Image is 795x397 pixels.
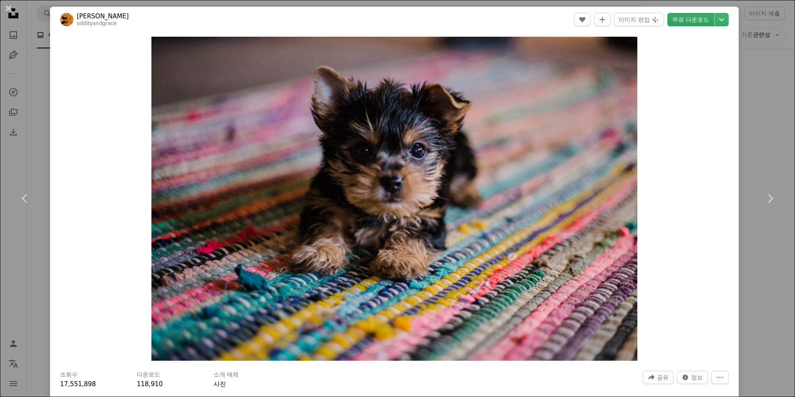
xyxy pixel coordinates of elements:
h3: 소개 매체 [214,371,239,379]
a: 사진 [214,380,226,388]
button: 더 많은 작업 [711,371,729,384]
span: 17,551,898 [60,380,96,388]
a: [PERSON_NAME] [77,12,129,20]
button: 다운로드 크기 선택 [714,13,729,26]
button: 이 이미지 관련 통계 [677,371,708,384]
span: 118,910 [137,380,163,388]
button: 좋아요 [574,13,591,26]
button: 이미지 편집 [614,13,664,26]
button: 이 이미지 공유 [643,371,674,384]
img: hannah grace의 프로필로 이동 [60,13,73,26]
a: 무료 다운로드 [667,13,714,26]
a: 다음 [745,158,795,239]
span: 정보 [691,371,703,384]
button: 이 이미지 확대 [151,37,638,361]
span: 공유 [657,371,669,384]
h3: 조회수 [60,371,78,379]
h3: 다운로드 [137,371,160,379]
a: oddityandgrace [77,20,117,26]
button: 컬렉션에 추가 [594,13,611,26]
img: 짧은 코팅 황갈색 및 검은색 강아지 클로즈업 사진 [151,37,638,361]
